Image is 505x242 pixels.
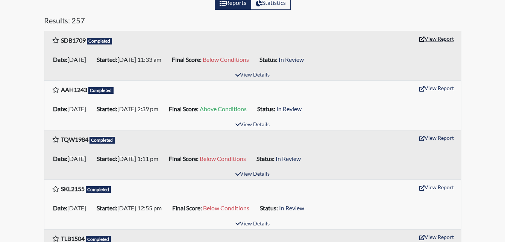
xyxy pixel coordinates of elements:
b: Status: [259,56,278,63]
b: Final Score: [172,204,202,211]
span: In Review [276,105,302,112]
li: [DATE] 11:33 am [94,54,169,66]
button: View Report [416,33,457,44]
b: Status: [256,155,274,162]
li: [DATE] [50,202,94,214]
h5: Results: 257 [44,16,461,28]
button: View Details [232,70,273,80]
span: In Review [279,204,304,211]
span: Below Conditions [200,155,246,162]
button: View Details [232,169,273,179]
b: Date: [53,56,67,63]
b: Status: [257,105,275,112]
li: [DATE] 12:55 pm [94,202,169,214]
b: SDB1709 [61,37,86,44]
b: Started: [97,204,117,211]
b: Status: [260,204,278,211]
span: Completed [88,87,114,94]
span: In Review [279,56,304,63]
li: [DATE] 2:39 pm [94,103,166,115]
span: Below Conditions [203,204,249,211]
b: Final Score: [169,105,199,112]
b: Date: [53,155,67,162]
button: View Details [232,219,273,229]
b: Started: [97,56,117,63]
span: Below Conditions [203,56,249,63]
button: View Report [416,181,457,193]
li: [DATE] 1:11 pm [94,153,166,165]
b: Date: [53,105,67,112]
li: [DATE] [50,153,94,165]
li: [DATE] [50,54,94,66]
b: Started: [97,155,117,162]
b: Final Score: [169,155,199,162]
b: AAH1243 [61,86,87,93]
b: SKL2155 [61,185,85,192]
b: Date: [53,204,67,211]
span: Completed [86,186,111,193]
span: In Review [276,155,301,162]
button: View Details [232,120,273,130]
button: View Report [416,132,457,144]
b: TLB1504 [61,235,85,242]
li: [DATE] [50,103,94,115]
b: Final Score: [172,56,202,63]
span: Completed [87,38,112,44]
span: Above Conditions [200,105,247,112]
b: Started: [97,105,117,112]
button: View Report [416,82,457,94]
b: TQW1984 [61,136,88,143]
span: Completed [89,137,115,144]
